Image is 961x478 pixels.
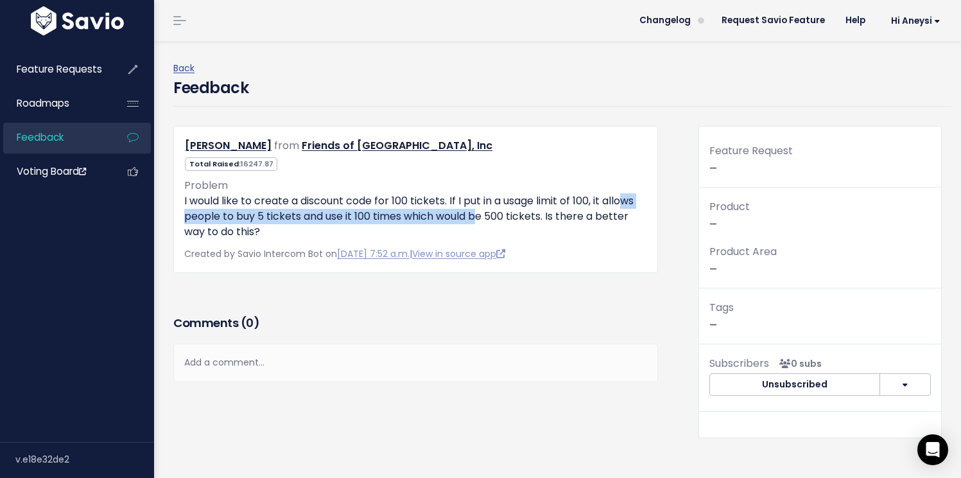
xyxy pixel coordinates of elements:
[17,96,69,110] span: Roadmaps
[337,247,410,260] a: [DATE] 7:52 a.m.
[173,76,248,100] h4: Feedback
[774,357,822,370] span: <p><strong>Subscribers</strong><br><br> No subscribers yet<br> </p>
[699,142,941,188] div: —
[3,123,107,152] a: Feedback
[709,198,931,233] p: —
[3,89,107,118] a: Roadmaps
[15,443,154,476] div: v.e18e32de2
[412,247,505,260] a: View in source app
[891,16,940,26] span: Hi Aneysi
[876,11,951,31] a: Hi Aneysi
[709,199,750,214] span: Product
[917,434,948,465] div: Open Intercom Messenger
[185,157,277,171] span: Total Raised:
[28,6,127,35] img: logo-white.9d6f32f41409.svg
[184,178,228,193] span: Problem
[184,193,647,240] p: I would like to create a discount code for 100 tickets. If I put in a usage limit of 100, it allo...
[639,16,691,25] span: Changelog
[3,157,107,186] a: Voting Board
[709,356,769,371] span: Subscribers
[184,247,505,260] span: Created by Savio Intercom Bot on |
[17,62,102,76] span: Feature Requests
[173,314,658,332] h3: Comments ( )
[17,130,64,144] span: Feedback
[173,344,658,382] div: Add a comment...
[246,315,254,331] span: 0
[835,11,876,30] a: Help
[709,300,734,315] span: Tags
[709,373,880,396] button: Unsubscribed
[274,138,299,153] span: from
[711,11,835,30] a: Request Savio Feature
[709,143,793,158] span: Feature Request
[185,138,272,153] a: [PERSON_NAME]
[173,62,195,75] a: Back
[302,138,492,153] a: Friends of [GEOGRAPHIC_DATA], Inc
[3,55,107,84] a: Feature Requests
[17,164,86,178] span: Voting Board
[709,299,931,333] p: —
[709,244,777,259] span: Product Area
[709,243,931,278] p: —
[241,159,273,169] span: 16247.87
